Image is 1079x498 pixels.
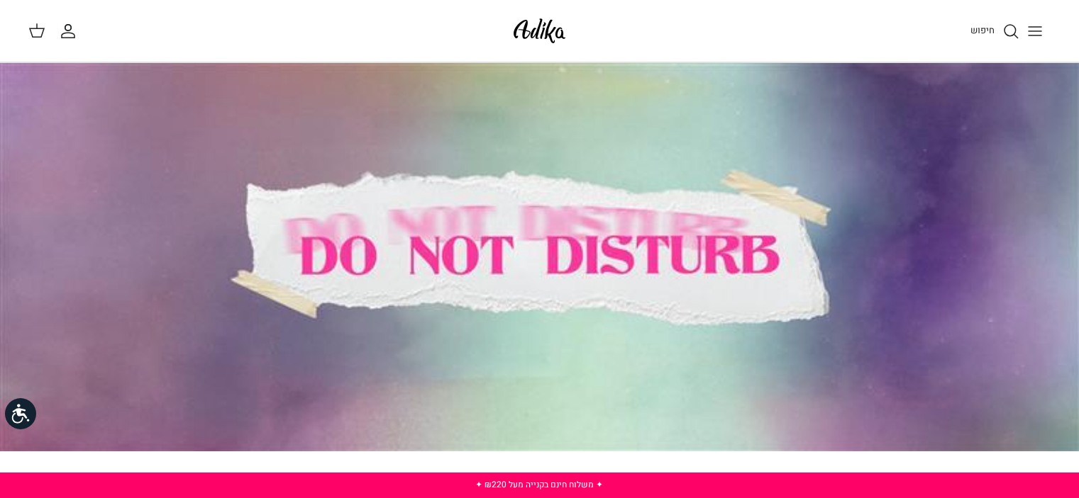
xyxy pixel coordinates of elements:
[475,478,603,491] a: ✦ משלוח חינם בקנייה מעל ₪220 ✦
[970,23,995,37] span: חיפוש
[1019,16,1051,47] button: Toggle menu
[509,14,570,47] img: Adika IL
[60,23,82,40] a: החשבון שלי
[970,23,1019,40] a: חיפוש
